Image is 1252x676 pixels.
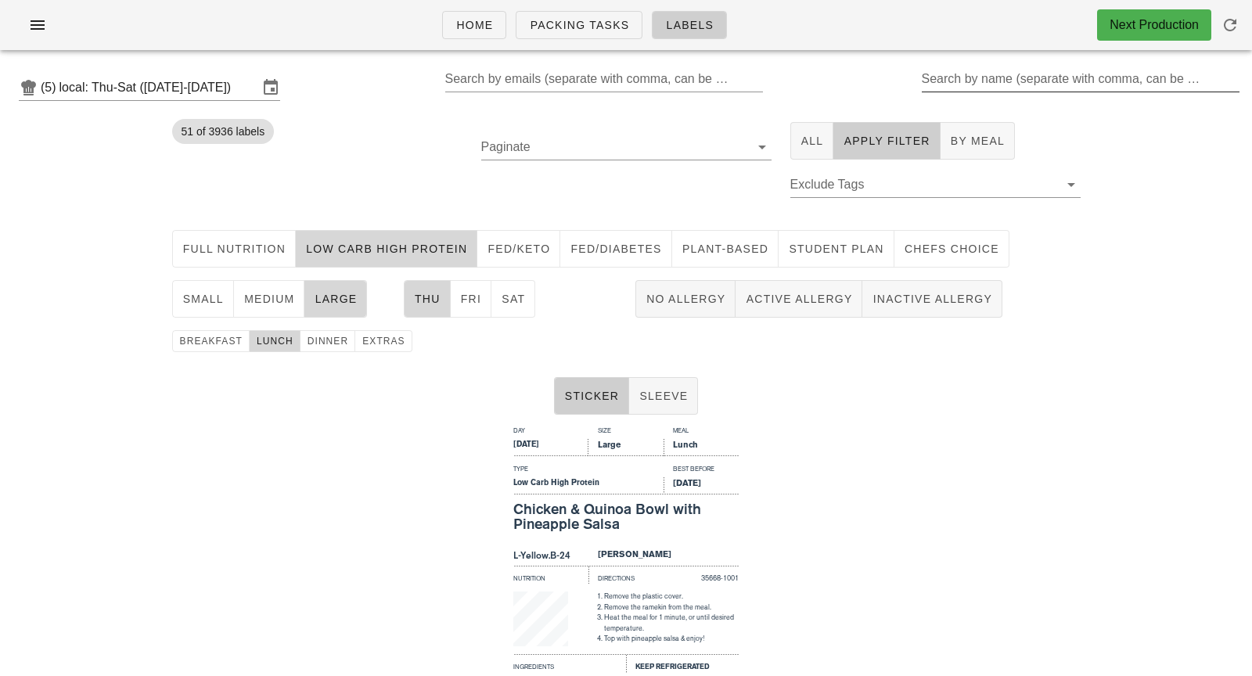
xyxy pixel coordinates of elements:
[513,426,588,439] div: Day
[404,280,451,318] button: Thu
[564,390,620,402] span: Sticker
[629,377,698,415] button: Sleeve
[626,654,739,673] div: Keep Refrigerated
[305,243,467,255] span: Low Carb High Protein
[414,293,441,305] span: Thu
[1110,16,1199,34] div: Next Production
[491,280,535,318] button: Sat
[513,439,588,456] div: [DATE]
[646,293,725,305] span: No Allergy
[234,280,305,318] button: medium
[182,293,224,305] span: small
[800,135,824,147] span: All
[529,19,629,31] span: Packing Tasks
[604,613,739,634] li: Heat the meal for 1 minute, or until desired temperature.
[455,19,493,31] span: Home
[639,390,688,402] span: Sleeve
[950,135,1005,147] span: By Meal
[570,243,661,255] span: Fed/diabetes
[460,293,482,305] span: Fri
[172,330,250,352] button: breakfast
[477,230,560,268] button: Fed/keto
[790,172,1081,197] div: Exclude Tags
[872,293,992,305] span: Inactive Allergy
[862,280,1002,318] button: Inactive Allergy
[513,477,664,494] div: Low Carb High Protein
[904,243,999,255] span: chefs choice
[941,122,1015,160] button: By Meal
[604,602,739,613] li: Remove the ramekin from the meal.
[652,11,727,39] a: Labels
[736,280,862,318] button: Active Allergy
[604,591,739,602] li: Remove the plastic cover.
[664,439,739,456] div: Lunch
[635,280,736,318] button: No Allergy
[554,377,630,415] button: Sticker
[664,477,739,494] div: [DATE]
[501,293,525,305] span: Sat
[179,336,243,347] span: breakfast
[243,293,295,305] span: medium
[41,80,59,95] div: (5)
[588,426,664,439] div: Size
[172,230,297,268] button: Full Nutrition
[513,654,626,673] div: Ingredients
[560,230,671,268] button: Fed/diabetes
[833,122,940,160] button: Apply Filter
[314,293,357,305] span: large
[296,230,477,268] button: Low Carb High Protein
[256,336,293,347] span: lunch
[307,336,349,347] span: dinner
[487,243,550,255] span: Fed/keto
[442,11,506,39] a: Home
[304,280,367,318] button: large
[355,330,412,352] button: extras
[172,280,234,318] button: small
[516,11,642,39] a: Packing Tasks
[513,502,739,533] div: Chicken & Quinoa Bowl with Pineapple Salsa
[604,634,739,645] li: Top with pineapple salsa & enjoy!
[790,122,834,160] button: All
[672,230,779,268] button: Plant-Based
[745,293,852,305] span: Active Allergy
[843,135,930,147] span: Apply Filter
[894,230,1009,268] button: chefs choice
[182,243,286,255] span: Full Nutrition
[513,548,588,566] div: L-Yellow.B-24
[300,330,356,352] button: dinner
[481,135,772,160] div: Paginate
[182,119,265,144] span: 51 of 3936 labels
[250,330,300,352] button: lunch
[513,566,588,584] div: Nutrition
[664,426,739,439] div: Meal
[701,574,739,582] span: 35668-1001
[513,464,664,477] div: Type
[665,19,714,31] span: Labels
[788,243,884,255] span: Student Plan
[588,548,739,566] div: [PERSON_NAME]
[362,336,405,347] span: extras
[588,439,664,456] div: Large
[451,280,492,318] button: Fri
[588,566,664,584] div: Directions
[779,230,894,268] button: Student Plan
[682,243,768,255] span: Plant-Based
[664,464,739,477] div: Best Before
